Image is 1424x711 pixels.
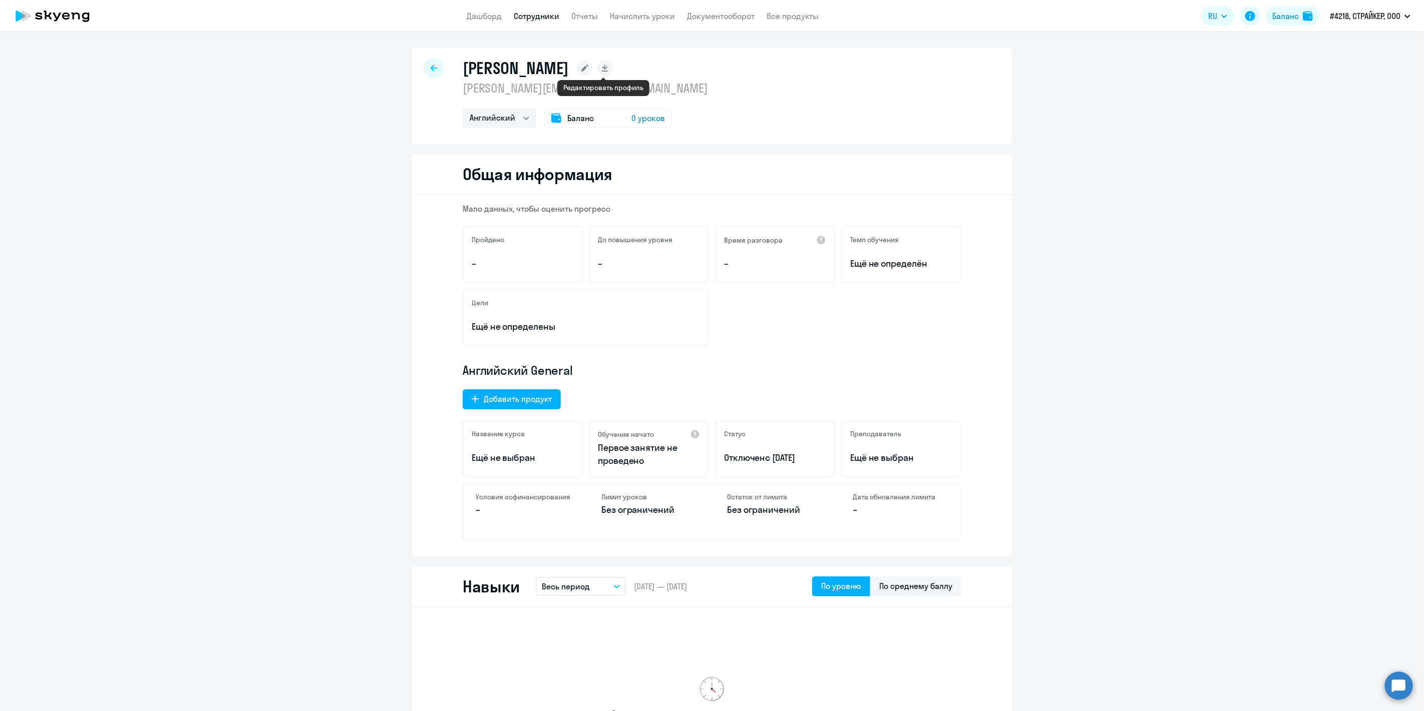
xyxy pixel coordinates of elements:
span: [DATE] — [DATE] [634,581,687,592]
p: Ещё не выбран [850,451,952,464]
a: Все продукты [767,11,819,21]
button: Добавить продукт [463,389,561,409]
h5: Статус [724,429,746,438]
h5: Темп обучения [850,235,899,244]
div: Баланс [1272,10,1299,22]
a: Дашборд [467,11,502,21]
a: Документооборот [687,11,755,21]
button: RU [1201,6,1234,26]
p: Без ограничений [727,503,823,516]
button: #4218, СТРАЙКЕР, ООО [1325,4,1415,28]
a: Сотрудники [514,11,560,21]
h5: Название курса [472,429,525,438]
img: balance [1303,11,1313,21]
h2: Общая информация [463,164,612,184]
button: Весь период [536,577,626,596]
p: Мало данных, чтобы оценить прогресс [463,203,961,214]
h5: Пройдено [472,235,504,244]
h5: Время разговора [724,236,783,245]
h4: Условия софинансирования [476,492,571,501]
h4: Лимит уроков [601,492,697,501]
span: Баланс [567,112,594,124]
div: Редактировать профиль [563,83,643,92]
p: Весь период [542,580,590,592]
span: Ещё не определён [850,257,952,270]
h5: Обучение начато [598,430,654,439]
p: – [724,257,826,270]
h1: [PERSON_NAME] [463,58,569,78]
p: Без ограничений [601,503,697,516]
p: – [598,257,700,270]
p: Ещё не выбран [472,451,574,464]
p: #4218, СТРАЙКЕР, ООО [1330,10,1400,22]
img: no-data [700,677,724,701]
span: 0 уроков [631,112,665,124]
p: – [476,503,571,516]
p: – [853,503,948,516]
h4: Дата обновления лимита [853,492,948,501]
div: По среднему баллу [879,580,952,592]
h5: До повышения уровня [598,235,672,244]
p: [PERSON_NAME][EMAIL_ADDRESS][DOMAIN_NAME] [463,80,708,96]
h2: Навыки [463,576,520,596]
div: Добавить продукт [484,393,552,405]
h5: Цели [472,298,488,307]
p: Ещё не определены [472,320,700,333]
button: Балансbalance [1266,6,1319,26]
h5: Преподаватель [850,429,901,438]
p: Первое занятие не проведено [598,441,700,467]
h4: Остаток от лимита [727,492,823,501]
p: – [472,257,574,270]
a: Начислить уроки [610,11,675,21]
p: Отключен [724,451,826,464]
a: Отчеты [572,11,598,21]
span: RU [1208,10,1217,22]
span: Английский General [463,362,573,378]
span: с [DATE] [766,452,796,463]
div: По уровню [821,580,861,592]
